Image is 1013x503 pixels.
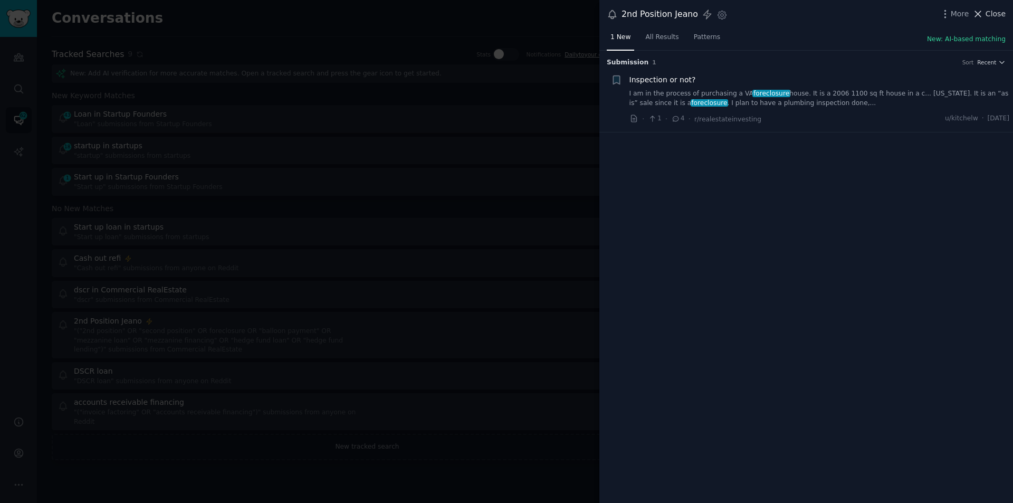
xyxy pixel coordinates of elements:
[977,59,996,66] span: Recent
[940,8,969,20] button: More
[622,8,698,21] div: 2nd Position Jeano
[986,8,1006,20] span: Close
[690,29,724,51] a: Patterns
[610,33,630,42] span: 1 New
[752,90,790,97] span: foreclosure
[665,113,667,125] span: ·
[642,29,682,51] a: All Results
[694,116,761,123] span: r/realestateinvesting
[645,33,678,42] span: All Results
[962,59,974,66] div: Sort
[648,114,661,124] span: 1
[691,99,729,107] span: foreclosure
[607,58,648,68] span: Submission
[988,114,1009,124] span: [DATE]
[972,8,1006,20] button: Close
[689,113,691,125] span: ·
[927,35,1006,44] button: New: AI-based matching
[671,114,684,124] span: 4
[694,33,720,42] span: Patterns
[652,59,656,65] span: 1
[982,114,984,124] span: ·
[629,89,1010,108] a: I am in the process of purchasing a VAforeclosurehouse. It is a 2006 1100 sq ft house in a c... [...
[951,8,969,20] span: More
[977,59,1006,66] button: Recent
[629,74,696,86] a: Inspection or not?
[945,114,978,124] span: u/kitchelw
[607,29,634,51] a: 1 New
[642,113,644,125] span: ·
